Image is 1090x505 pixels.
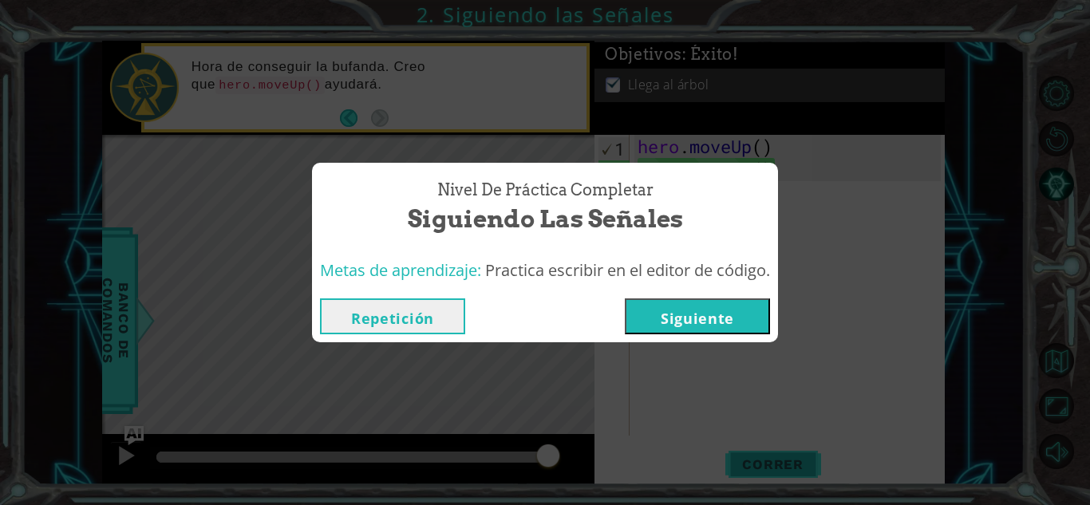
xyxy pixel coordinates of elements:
button: Siguiente [625,298,770,334]
span: Nivel de Práctica Completar [437,179,654,202]
span: Metas de aprendizaje: [320,259,481,281]
button: Repetición [320,298,465,334]
span: Practica escribir en el editor de código. [485,259,770,281]
span: Siguiendo las Señales [408,202,683,236]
